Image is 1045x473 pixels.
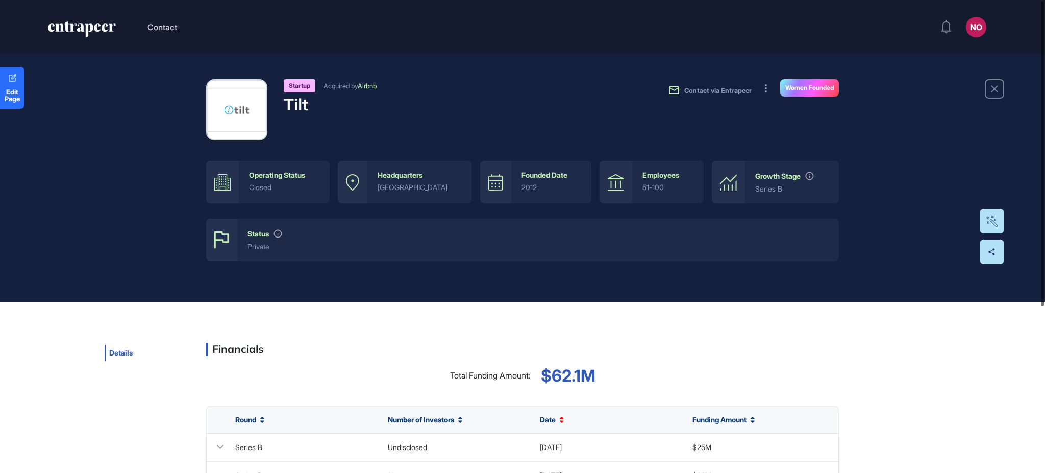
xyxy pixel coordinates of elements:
[642,183,693,192] div: 51-100
[208,81,266,139] img: Tilt-logo
[684,86,752,94] span: Contact via Entrapeer
[388,442,427,453] div: Undisclosed
[966,17,986,37] button: NO
[450,371,531,381] span: Total Funding Amount:
[109,349,133,357] span: Details
[780,79,839,97] button: Women Founded
[249,171,305,179] div: Operating Status
[378,183,462,192] div: [GEOGRAPHIC_DATA]
[388,416,454,424] span: Number of Investors
[755,185,829,193] div: Series B
[378,171,422,179] div: Headquarters
[541,366,595,386] strong: $62.1M
[755,172,801,180] div: Growth Stage
[212,343,264,356] h2: Financials
[521,171,567,179] div: Founded Date
[668,84,752,97] button: Contact via Entrapeer
[692,416,747,424] span: Funding Amount
[47,21,117,41] a: entrapeer-logo
[642,171,679,179] div: Employees
[521,183,582,192] div: 2012
[284,79,315,92] div: startup
[540,416,556,424] span: Date
[324,82,377,90] div: Acquired by
[105,345,137,361] button: Details
[540,442,562,453] div: [DATE]
[235,416,256,424] span: Round
[147,20,177,34] button: Contact
[235,442,262,453] div: Series B
[692,442,711,453] div: $25M
[249,183,319,192] div: closed
[247,243,829,251] div: private
[358,82,377,90] a: Airbnb
[247,230,269,238] div: Status
[284,94,377,114] h4: Tilt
